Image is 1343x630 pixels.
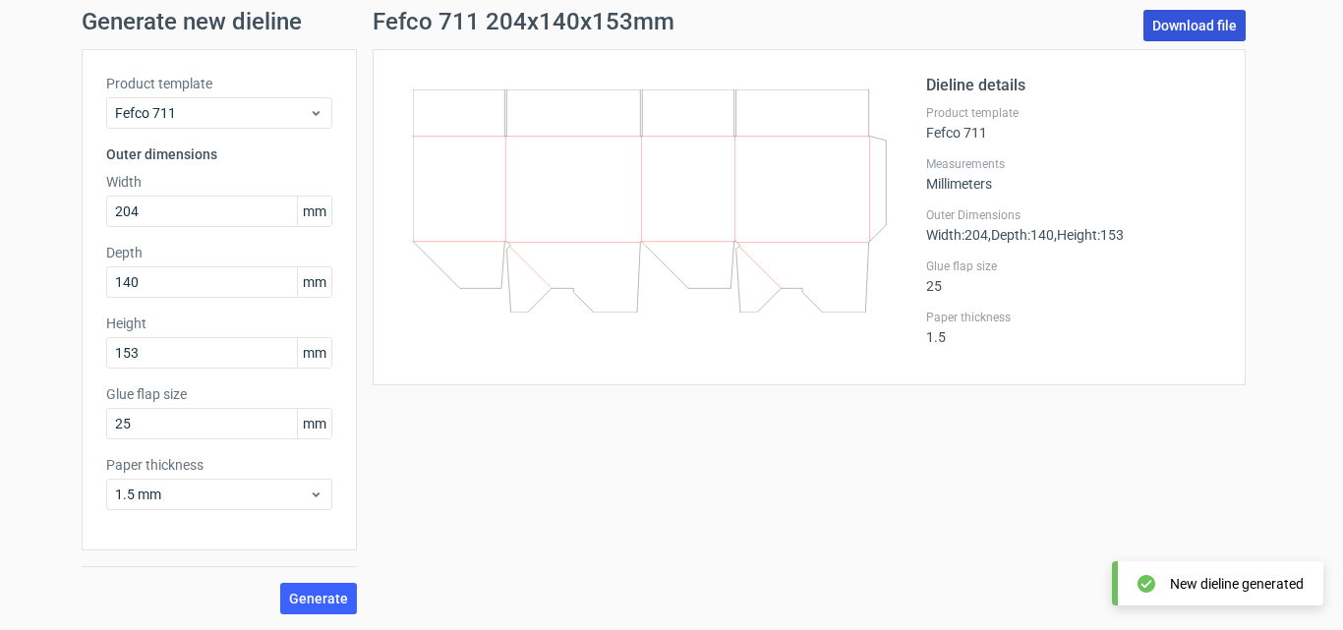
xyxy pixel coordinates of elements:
label: Outer Dimensions [926,207,1221,223]
div: 25 [926,258,1221,294]
label: Product template [926,105,1221,121]
label: Paper thickness [106,455,332,475]
h3: Outer dimensions [106,144,332,164]
div: New dieline generated [1170,574,1304,594]
label: Width [106,172,332,192]
span: , Depth : 140 [988,227,1054,243]
h2: Dieline details [926,74,1221,97]
label: Glue flap size [926,258,1221,274]
div: Fefco 711 [926,105,1221,141]
span: mm [297,197,331,226]
span: Generate [289,592,348,605]
div: Millimeters [926,156,1221,192]
a: Download file [1143,10,1246,41]
button: Generate [280,583,357,614]
span: mm [297,338,331,368]
span: mm [297,267,331,297]
span: Fefco 711 [115,103,309,123]
label: Height [106,314,332,333]
div: 1.5 [926,310,1221,345]
span: Width : 204 [926,227,988,243]
span: 1.5 mm [115,485,309,504]
h1: Generate new dieline [82,10,1261,33]
h1: Fefco 711 204x140x153mm [373,10,674,33]
label: Paper thickness [926,310,1221,325]
label: Product template [106,74,332,93]
label: Depth [106,243,332,262]
span: mm [297,409,331,438]
label: Glue flap size [106,384,332,404]
label: Measurements [926,156,1221,172]
span: , Height : 153 [1054,227,1124,243]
